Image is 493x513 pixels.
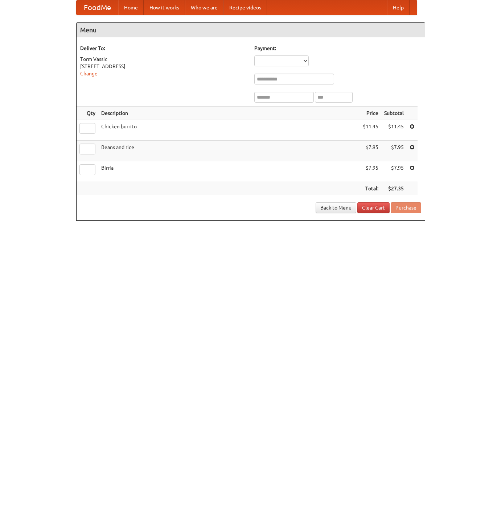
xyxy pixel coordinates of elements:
[98,120,360,141] td: Chicken burrito
[360,107,381,120] th: Price
[98,161,360,182] td: Birria
[357,202,390,213] a: Clear Cart
[381,107,407,120] th: Subtotal
[118,0,144,15] a: Home
[80,55,247,63] div: Torm Vassic
[360,120,381,141] td: $11.45
[381,141,407,161] td: $7.95
[77,23,425,37] h4: Menu
[381,120,407,141] td: $11.45
[381,182,407,195] th: $27.35
[254,45,421,52] h5: Payment:
[77,107,98,120] th: Qty
[185,0,223,15] a: Who we are
[360,141,381,161] td: $7.95
[80,71,98,76] a: Change
[98,141,360,161] td: Beans and rice
[381,161,407,182] td: $7.95
[223,0,267,15] a: Recipe videos
[316,202,356,213] a: Back to Menu
[387,0,410,15] a: Help
[391,202,421,213] button: Purchase
[144,0,185,15] a: How it works
[98,107,360,120] th: Description
[77,0,118,15] a: FoodMe
[80,45,247,52] h5: Deliver To:
[360,182,381,195] th: Total:
[80,63,247,70] div: [STREET_ADDRESS]
[360,161,381,182] td: $7.95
